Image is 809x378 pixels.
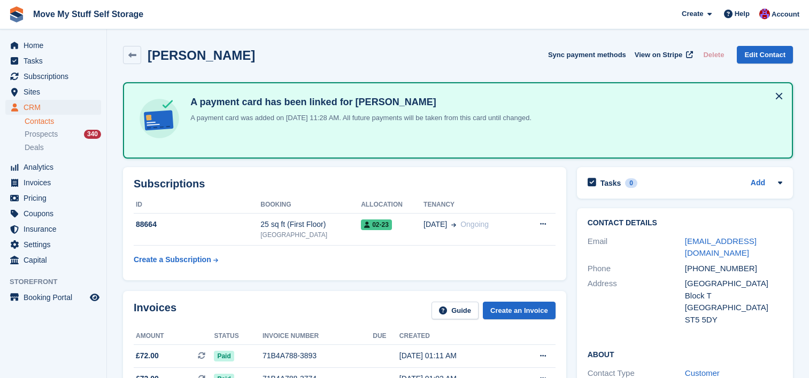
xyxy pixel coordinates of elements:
h4: A payment card has been linked for [PERSON_NAME] [186,96,531,108]
div: [GEOGRAPHIC_DATA] [260,230,361,240]
div: ST5 5DY [685,314,782,326]
div: Block T [685,290,782,302]
h2: Contact Details [588,219,782,227]
a: menu [5,69,101,84]
span: Invoices [24,175,88,190]
a: menu [5,206,101,221]
a: menu [5,160,101,175]
a: menu [5,222,101,237]
th: Invoice number [263,328,373,345]
div: 71B4A788-3893 [263,350,373,361]
div: 340 [84,130,101,139]
p: A payment card was added on [DATE] 11:28 AM. All future payments will be taken from this card unt... [186,113,531,123]
a: menu [5,237,101,252]
span: Booking Portal [24,290,88,305]
div: [DATE] 01:11 AM [399,350,512,361]
th: ID [134,196,260,214]
img: Carrie Machin [759,9,770,19]
th: Amount [134,328,214,345]
a: menu [5,84,101,99]
span: Settings [24,237,88,252]
div: [PHONE_NUMBER] [685,263,782,275]
span: Capital [24,253,88,267]
h2: Subscriptions [134,178,556,190]
img: card-linked-ebf98d0992dc2aeb22e95c0e3c79077019eb2392cfd83c6a337811c24bc77127.svg [137,96,182,141]
a: [EMAIL_ADDRESS][DOMAIN_NAME] [685,237,757,258]
a: menu [5,290,101,305]
div: Phone [588,263,685,275]
span: 02-23 [361,219,392,230]
a: Edit Contact [737,46,793,64]
th: Status [214,328,263,345]
th: Tenancy [423,196,522,214]
span: Prospects [25,129,58,139]
span: Account [772,9,799,20]
a: View on Stripe [630,46,695,64]
th: Allocation [361,196,423,214]
span: Help [735,9,750,19]
div: 25 sq ft (First Floor) [260,219,361,230]
h2: About [588,349,782,359]
span: Sites [24,84,88,99]
div: 0 [625,178,637,188]
a: Prospects 340 [25,129,101,140]
span: Coupons [24,206,88,221]
span: [DATE] [423,219,447,230]
div: 88664 [134,219,260,230]
span: £72.00 [136,350,159,361]
a: Contacts [25,116,101,127]
a: Add [751,177,765,190]
a: menu [5,53,101,68]
th: Created [399,328,512,345]
th: Booking [260,196,361,214]
a: menu [5,38,101,53]
a: Create a Subscription [134,250,218,270]
img: stora-icon-8386f47178a22dfd0bd8f6a31ec36ba5ce8667c1dd55bd0f319d3a0aa187defe.svg [9,6,25,22]
span: Storefront [10,277,106,287]
span: Subscriptions [24,69,88,84]
h2: Invoices [134,302,176,319]
a: Move My Stuff Self Storage [29,5,148,23]
a: Deals [25,142,101,153]
span: Pricing [24,191,88,206]
span: Paid [214,351,234,361]
button: Delete [699,46,728,64]
h2: Tasks [600,178,621,188]
a: menu [5,175,101,190]
span: Deals [25,143,44,153]
span: View on Stripe [635,50,682,60]
th: Due [373,328,399,345]
a: Preview store [88,291,101,304]
span: Analytics [24,160,88,175]
div: Email [588,235,685,259]
span: CRM [24,100,88,115]
a: menu [5,191,101,206]
span: Ongoing [460,220,489,229]
button: Sync payment methods [548,46,626,64]
h2: [PERSON_NAME] [148,48,255,62]
span: Insurance [24,222,88,237]
div: [GEOGRAPHIC_DATA] [685,278,782,290]
a: menu [5,100,101,115]
span: Create [682,9,703,19]
div: Create a Subscription [134,254,211,265]
span: Tasks [24,53,88,68]
a: Create an Invoice [483,302,556,319]
div: Address [588,278,685,326]
a: menu [5,253,101,267]
span: Home [24,38,88,53]
a: Guide [432,302,479,319]
a: Customer [685,368,720,377]
div: [GEOGRAPHIC_DATA] [685,302,782,314]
